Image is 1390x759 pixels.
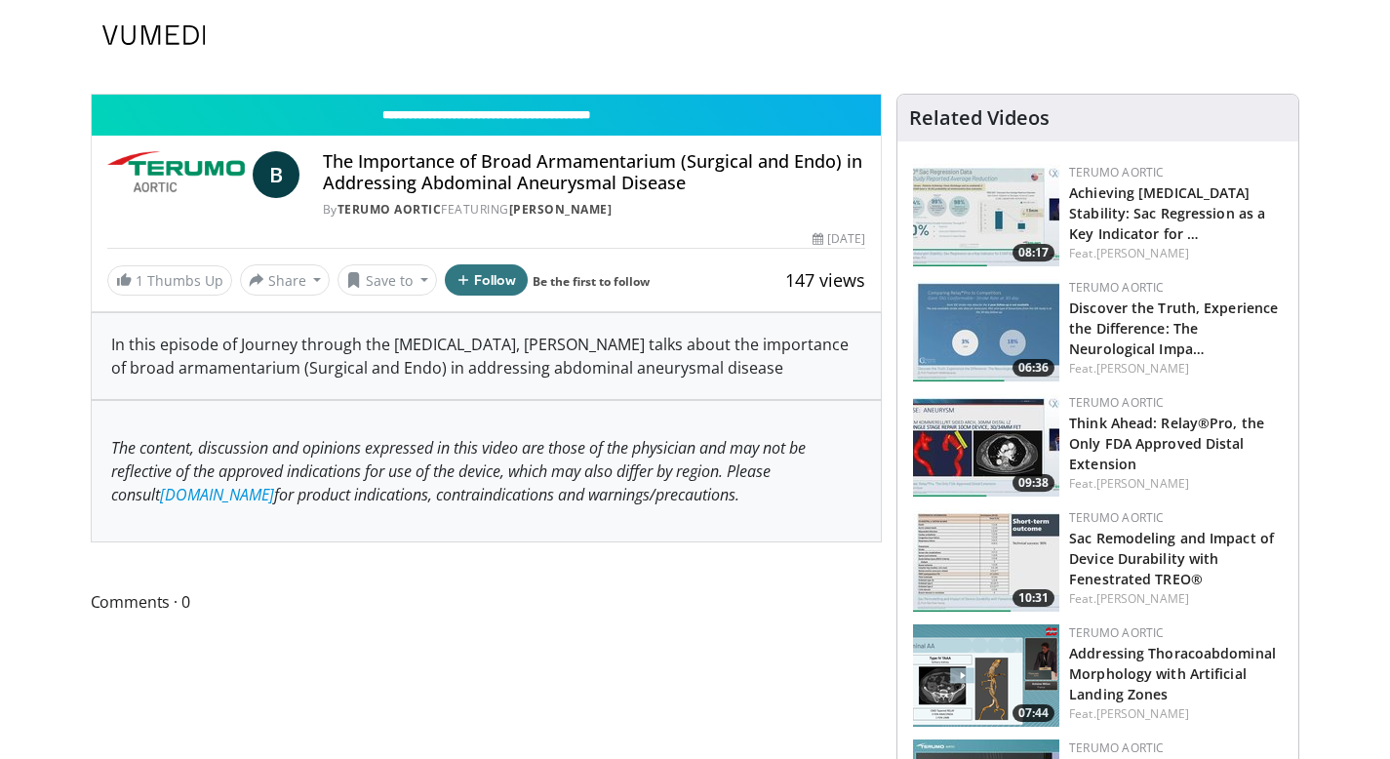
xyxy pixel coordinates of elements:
span: 06:36 [1013,359,1054,377]
button: Save to [338,264,437,296]
a: [PERSON_NAME] [1096,360,1189,377]
button: Follow [445,264,529,296]
div: Feat. [1069,475,1283,493]
span: 08:17 [1013,244,1054,261]
span: 09:38 [1013,474,1054,492]
span: 147 views [785,268,865,292]
div: Feat. [1069,245,1283,262]
a: 09:38 [913,394,1059,497]
div: In this episode of Journey through the [MEDICAL_DATA], [PERSON_NAME] talks about the importance o... [92,313,882,399]
img: 66397a36-fe48-47c9-82c8-ecfb306297a4.png.150x105_q85_crop-smart_upscale.png [913,624,1059,727]
em: The content, discussion and opinions expressed in this video are those of the physician and may n... [111,437,806,505]
a: [PERSON_NAME] [1096,475,1189,492]
a: Terumo Aortic [1069,164,1164,180]
a: 10:31 [913,509,1059,612]
a: Terumo Aortic [1069,279,1164,296]
a: [PERSON_NAME] [1096,590,1189,607]
img: ffec0578-a895-4097-8e8c-bf100d722fa6.150x105_q85_crop-smart_upscale.jpg [913,164,1059,266]
a: [PERSON_NAME] [1096,705,1189,722]
div: [DATE] [813,230,865,248]
a: [PERSON_NAME] [509,201,613,218]
a: 07:44 [913,624,1059,727]
div: Feat. [1069,590,1283,608]
a: B [253,151,299,198]
a: [PERSON_NAME] [1096,245,1189,261]
a: Terumo Aortic [1069,394,1164,411]
a: 08:17 [913,164,1059,266]
a: [DOMAIN_NAME] [160,484,274,505]
img: 7c0f0120-7d40-418d-b994-139776f918bc.150x105_q85_crop-smart_upscale.jpg [913,394,1059,497]
div: Feat. [1069,705,1283,723]
a: Terumo Aortic [1069,509,1164,526]
img: ef6e6e18-e9e0-4199-b590-680b0330182e.150x105_q85_crop-smart_upscale.jpg [913,509,1059,612]
button: Share [240,264,331,296]
a: 06:36 [913,279,1059,381]
a: Be the first to follow [533,273,650,290]
span: 07:44 [1013,704,1054,722]
img: fede4798-4000-4147-90f4-c4751e54a150.150x105_q85_crop-smart_upscale.jpg [913,279,1059,381]
a: 1 Thumbs Up [107,265,232,296]
a: Terumo Aortic [1069,739,1164,756]
h3: Discover the Truth, Experience the Difference: The Neurological Impact of Relay®Pro [1069,297,1283,358]
h3: Achieving Aneurysm Stability: Sac Regression as a Key Indicator for EVAR Success [1069,181,1283,243]
a: Think Ahead: Relay®Pro, the Only FDA Approved Distal Extension [1069,414,1264,473]
a: Addressing Thoracoabdominal Morphology with Artificial Landing Zones [1069,644,1276,703]
span: 1 [136,271,143,290]
a: Discover the Truth, Experience the Difference: The Neurological Impa… [1069,299,1278,358]
div: Feat. [1069,360,1283,378]
a: Terumo Aortic [338,201,442,218]
span: Comments 0 [91,589,883,615]
a: Achieving [MEDICAL_DATA] Stability: Sac Regression as a Key Indicator for … [1069,183,1265,243]
a: Terumo Aortic [1069,624,1164,641]
img: VuMedi Logo [102,25,206,45]
div: By FEATURING [323,201,865,219]
span: 10:31 [1013,589,1054,607]
h4: The Importance of Broad Armamentarium (Surgical and Endo) in Addressing Abdominal Aneurysmal Disease [323,151,865,193]
a: Sac Remodeling and Impact of Device Durability with Fenestrated TREO® [1069,529,1274,588]
h4: Related Videos [909,106,1050,130]
img: Terumo Aortic [107,151,245,198]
